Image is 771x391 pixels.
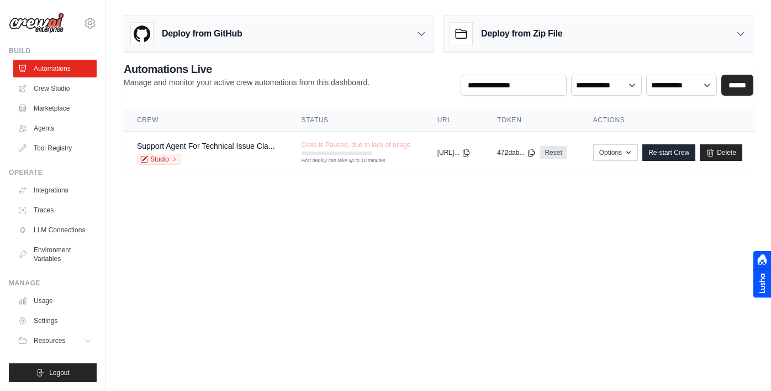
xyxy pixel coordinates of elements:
button: Resources [13,332,97,350]
a: Agents [13,119,97,137]
h3: Deploy from GitHub [162,27,242,40]
p: Manage and monitor your active crew automations from this dashboard. [124,77,369,88]
a: Integrations [13,181,97,199]
th: Status [288,109,424,132]
a: Automations [13,60,97,77]
a: Marketplace [13,100,97,117]
a: Support Agent For Technical Issue Cla... [137,142,275,150]
img: GitHub Logo [131,23,153,45]
th: Actions [580,109,756,132]
a: Traces [13,201,97,219]
a: Usage [13,292,97,310]
div: Manage [9,279,97,288]
button: Options [593,144,638,161]
span: Resources [34,336,65,345]
th: Token [484,109,579,132]
span: Crew is Paused, due to lack of usage [302,140,411,149]
div: Build [9,46,97,55]
img: Logo [9,13,64,34]
a: Re-start Crew [642,144,695,161]
th: URL [424,109,484,132]
div: First deploy can take up to 10 minutes [302,157,372,165]
a: Reset [540,146,566,159]
a: Delete [700,144,742,161]
span: Logout [49,368,70,377]
th: Crew [124,109,288,132]
div: Operate [9,168,97,177]
button: Logout [9,363,97,382]
a: LLM Connections [13,221,97,239]
a: Crew Studio [13,80,97,97]
h2: Automations Live [124,61,369,77]
a: Studio [137,154,181,165]
a: Environment Variables [13,241,97,268]
a: Settings [13,312,97,330]
a: Tool Registry [13,139,97,157]
h3: Deploy from Zip File [481,27,562,40]
button: 472dab... [497,148,536,157]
